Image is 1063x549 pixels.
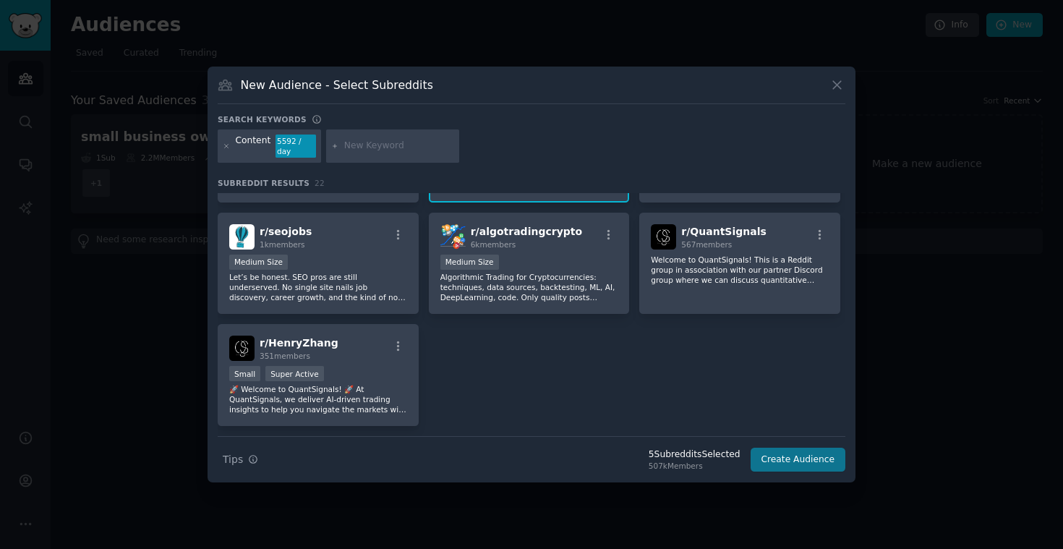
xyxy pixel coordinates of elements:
img: seojobs [229,224,255,250]
span: Tips [223,452,243,467]
span: r/ QuantSignals [681,226,766,237]
button: Tips [218,447,263,472]
span: 1k members [260,240,305,249]
img: algotradingcrypto [440,224,466,250]
div: 5 Subreddit s Selected [649,448,740,461]
div: 5592 / day [276,135,316,158]
span: 6k members [471,240,516,249]
button: Create Audience [751,448,846,472]
h3: Search keywords [218,114,307,124]
img: HenryZhang [229,336,255,361]
span: Subreddit Results [218,178,309,188]
div: Medium Size [440,255,499,270]
div: Small [229,366,260,381]
span: r/ algotradingcrypto [471,226,582,237]
p: Welcome to QuantSignals! This is a Reddit group in association with our partner Discord group whe... [651,255,829,285]
p: Algorithmic Trading for Cryptocurrencies: techniques, data sources, backtesting, ML, AI, DeepLear... [440,272,618,302]
div: 507k Members [649,461,740,471]
span: r/ seojobs [260,226,312,237]
div: Medium Size [229,255,288,270]
span: 22 [315,179,325,187]
input: New Keyword [344,140,454,153]
h3: New Audience - Select Subreddits [241,77,433,93]
img: QuantSignals [651,224,676,250]
span: 567 members [681,240,732,249]
div: Super Active [265,366,324,381]
span: r/ HenryZhang [260,337,338,349]
div: Content [236,135,271,158]
p: Let’s be honest. SEO pros are still underserved. No single site nails job discovery, career growt... [229,272,407,302]
span: 351 members [260,352,310,360]
p: 🚀 Welcome to QuantSignals! 🚀 At QuantSignals, we deliver AI-driven trading insights to help you n... [229,384,407,414]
